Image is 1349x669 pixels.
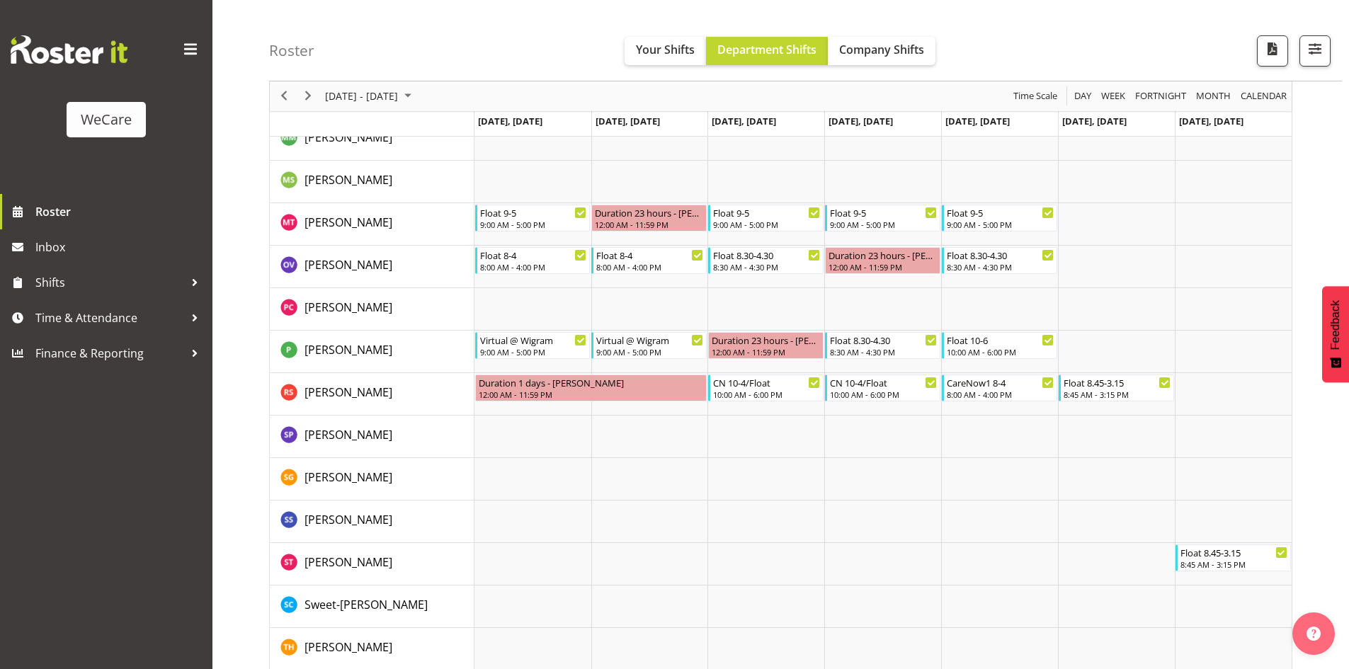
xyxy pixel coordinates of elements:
div: Rhianne Sharples"s event - Duration 1 days - Rhianne Sharples Begin From Monday, October 6, 2025 ... [475,374,707,401]
span: [PERSON_NAME] [304,384,392,400]
div: Rhianne Sharples"s event - CareNow1 8-4 Begin From Friday, October 10, 2025 at 8:00:00 AM GMT+13:... [942,374,1057,401]
span: Fortnight [1134,88,1188,105]
div: Pooja Prabhu"s event - Float 10-6 Begin From Friday, October 10, 2025 at 10:00:00 AM GMT+13:00 En... [942,332,1057,359]
button: October 2025 [323,88,418,105]
button: Timeline Month [1194,88,1234,105]
td: Sabnam Pun resource [270,416,474,458]
span: calendar [1239,88,1288,105]
div: CareNow1 8-4 [947,375,1054,389]
a: [PERSON_NAME] [304,171,392,188]
button: Timeline Week [1099,88,1128,105]
div: 12:00 AM - 11:59 PM [829,261,937,273]
div: Rhianne Sharples"s event - Float 8.45-3.15 Begin From Saturday, October 11, 2025 at 8:45:00 AM GM... [1059,374,1174,401]
span: Your Shifts [636,42,695,57]
div: 9:00 AM - 5:00 PM [713,219,820,230]
span: [PERSON_NAME] [304,512,392,527]
a: [PERSON_NAME] [304,341,392,358]
a: [PERSON_NAME] [304,639,392,656]
span: Feedback [1329,300,1342,350]
div: 10:00 AM - 6:00 PM [713,389,820,400]
span: [DATE], [DATE] [478,115,542,127]
span: Time & Attendance [35,307,184,328]
button: Filter Shifts [1299,35,1331,67]
div: previous period [272,81,296,111]
div: Float 8.45-3.15 [1064,375,1171,389]
span: Day [1073,88,1093,105]
span: [DATE], [DATE] [945,115,1010,127]
span: Time Scale [1012,88,1059,105]
div: 12:00 AM - 11:59 PM [712,346,820,358]
span: Company Shifts [839,42,924,57]
td: Savanna Samson resource [270,501,474,543]
div: 8:30 AM - 4:30 PM [947,261,1054,273]
a: [PERSON_NAME] [304,426,392,443]
div: Monique Telford"s event - Float 9-5 Begin From Monday, October 6, 2025 at 9:00:00 AM GMT+13:00 En... [475,205,591,231]
div: Olive Vermazen"s event - Float 8.30-4.30 Begin From Friday, October 10, 2025 at 8:30:00 AM GMT+13... [942,247,1057,274]
td: Penny Clyne-Moffat resource [270,288,474,331]
div: Virtual @ Wigram [480,333,587,347]
span: [PERSON_NAME] [304,215,392,230]
div: Monique Telford"s event - Float 9-5 Begin From Wednesday, October 8, 2025 at 9:00:00 AM GMT+13:00... [708,205,824,231]
div: Float 9-5 [713,205,820,219]
div: 10:00 AM - 6:00 PM [830,389,937,400]
a: [PERSON_NAME] [304,299,392,316]
div: Virtual @ Wigram [596,333,703,347]
div: Olive Vermazen"s event - Float 8.30-4.30 Begin From Wednesday, October 8, 2025 at 8:30:00 AM GMT+... [708,247,824,274]
button: Department Shifts [706,37,828,65]
a: [PERSON_NAME] [304,554,392,571]
span: [PERSON_NAME] [304,257,392,273]
button: Download a PDF of the roster according to the set date range. [1257,35,1288,67]
span: [PERSON_NAME] [304,554,392,570]
div: Float 9-5 [947,205,1054,219]
div: Float 8.45-3.15 [1180,545,1287,559]
span: [PERSON_NAME] [304,299,392,315]
span: [DATE] - [DATE] [324,88,399,105]
div: Float 8.30-4.30 [713,248,820,262]
div: Monique Telford"s event - Float 9-5 Begin From Friday, October 10, 2025 at 9:00:00 AM GMT+13:00 E... [942,205,1057,231]
div: next period [296,81,320,111]
span: [PERSON_NAME] [304,342,392,358]
div: Pooja Prabhu"s event - Virtual @ Wigram Begin From Tuesday, October 7, 2025 at 9:00:00 AM GMT+13:... [591,332,707,359]
div: Monique Telford"s event - Duration 23 hours - Monique Telford Begin From Tuesday, October 7, 2025... [591,205,707,231]
div: Monique Telford"s event - Float 9-5 Begin From Thursday, October 9, 2025 at 9:00:00 AM GMT+13:00 ... [825,205,940,231]
span: [PERSON_NAME] [304,469,392,485]
div: 9:00 AM - 5:00 PM [830,219,937,230]
div: 9:00 AM - 5:00 PM [480,219,587,230]
div: Float 10-6 [947,333,1054,347]
div: Rhianne Sharples"s event - CN 10-4/Float Begin From Thursday, October 9, 2025 at 10:00:00 AM GMT+... [825,374,940,401]
div: Float 8.30-4.30 [830,333,937,347]
div: Float 9-5 [830,205,937,219]
button: Feedback - Show survey [1322,286,1349,382]
div: 8:30 AM - 4:30 PM [830,346,937,358]
img: help-xxl-2.png [1307,627,1321,641]
td: Monique Telford resource [270,203,474,246]
span: [PERSON_NAME] [304,130,392,145]
a: [PERSON_NAME] [304,129,392,146]
div: Olive Vermazen"s event - Duration 23 hours - Olive Vermazen Begin From Thursday, October 9, 2025 ... [825,247,940,274]
div: 12:00 AM - 11:59 PM [479,389,704,400]
button: Previous [275,88,294,105]
div: Duration 23 hours - [PERSON_NAME] [712,333,820,347]
span: [PERSON_NAME] [304,639,392,655]
span: Sweet-[PERSON_NAME] [304,597,428,612]
div: 8:45 AM - 3:15 PM [1180,559,1287,570]
span: [DATE], [DATE] [1062,115,1127,127]
span: Finance & Reporting [35,343,184,364]
div: October 06 - 12, 2025 [320,81,420,111]
a: [PERSON_NAME] [304,384,392,401]
span: Inbox [35,236,205,258]
div: 8:00 AM - 4:00 PM [480,261,587,273]
div: WeCare [81,109,132,130]
button: Next [299,88,318,105]
a: [PERSON_NAME] [304,256,392,273]
div: 8:00 AM - 4:00 PM [947,389,1054,400]
div: Olive Vermazen"s event - Float 8-4 Begin From Tuesday, October 7, 2025 at 8:00:00 AM GMT+13:00 En... [591,247,707,274]
div: Rhianne Sharples"s event - CN 10-4/Float Begin From Wednesday, October 8, 2025 at 10:00:00 AM GMT... [708,374,824,401]
td: Matthew Mckenzie resource [270,118,474,161]
td: Pooja Prabhu resource [270,331,474,373]
span: Department Shifts [717,42,816,57]
div: Float 8-4 [596,248,703,262]
div: Pooja Prabhu"s event - Virtual @ Wigram Begin From Monday, October 6, 2025 at 9:00:00 AM GMT+13:0... [475,332,591,359]
td: Simone Turner resource [270,543,474,585]
div: Float 9-5 [480,205,587,219]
